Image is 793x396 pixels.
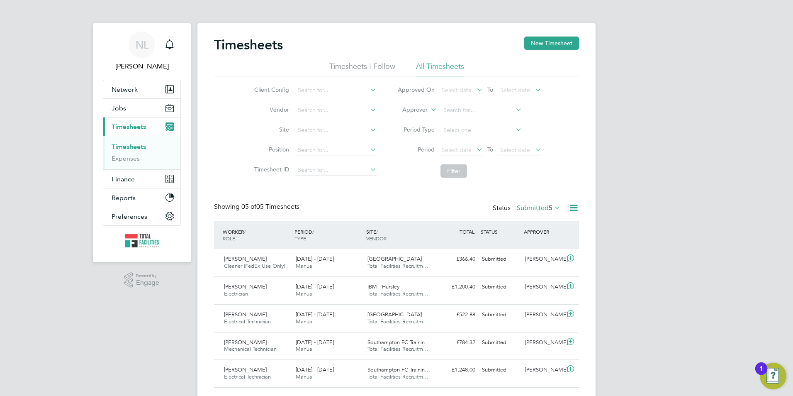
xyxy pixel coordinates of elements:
[224,366,267,373] span: [PERSON_NAME]
[760,363,786,389] button: Open Resource Center, 1 new notification
[223,235,235,242] span: ROLE
[103,99,180,117] button: Jobs
[93,23,191,262] nav: Main navigation
[485,144,496,155] span: To
[367,366,430,373] span: Southampton FC Trainin…
[103,32,181,71] a: NL[PERSON_NAME]
[522,336,565,350] div: [PERSON_NAME]
[440,125,522,136] input: Select one
[435,252,479,266] div: £366.40
[479,363,522,377] div: Submitted
[367,290,428,297] span: Total Facilities Recruitm…
[103,117,180,136] button: Timesheets
[112,154,140,162] a: Expenses
[221,224,292,246] div: WORKER
[112,213,147,220] span: Preferences
[524,37,579,50] button: New Timesheet
[367,345,428,352] span: Total Facilities Recruitm…
[224,255,267,262] span: [PERSON_NAME]
[294,235,306,242] span: TYPE
[522,363,565,377] div: [PERSON_NAME]
[364,224,436,246] div: SITE
[112,86,138,93] span: Network
[440,105,522,116] input: Search for...
[252,146,289,153] label: Position
[224,373,271,380] span: Electrical Technician
[460,228,474,235] span: TOTAL
[435,363,479,377] div: £1,248.00
[296,311,334,318] span: [DATE] - [DATE]
[416,61,464,76] li: All Timesheets
[136,272,159,279] span: Powered by
[252,166,289,173] label: Timesheet ID
[296,345,314,352] span: Manual
[367,255,422,262] span: [GEOGRAPHIC_DATA]
[493,203,562,214] div: Status
[367,262,428,269] span: Total Facilities Recruitm…
[296,262,314,269] span: Manual
[252,106,289,113] label: Vendor
[522,224,565,239] div: APPROVER
[244,228,246,235] span: /
[522,280,565,294] div: [PERSON_NAME]
[295,144,377,156] input: Search for...
[442,146,472,154] span: Select date
[103,188,180,207] button: Reports
[103,170,180,188] button: Finance
[435,336,479,350] div: £784.32
[252,86,289,93] label: Client Config
[224,311,267,318] span: [PERSON_NAME]
[296,283,334,290] span: [DATE] - [DATE]
[759,369,763,379] div: 1
[103,136,180,169] div: Timesheets
[485,84,496,95] span: To
[296,290,314,297] span: Manual
[224,339,267,346] span: [PERSON_NAME]
[125,234,159,247] img: tfrecruitment-logo-retina.png
[295,85,377,96] input: Search for...
[214,203,301,211] div: Showing
[376,228,378,235] span: /
[517,204,561,212] label: Submitted
[479,252,522,266] div: Submitted
[252,126,289,133] label: Site
[103,80,180,98] button: Network
[224,318,271,325] span: Electrical Technician
[367,318,428,325] span: Total Facilities Recruitm…
[241,203,256,211] span: 05 of
[295,125,377,136] input: Search for...
[500,146,530,154] span: Select date
[367,283,399,290] span: IBM - Hursley
[435,280,479,294] div: £1,200.40
[442,86,472,94] span: Select date
[397,126,435,133] label: Period Type
[367,311,422,318] span: [GEOGRAPHIC_DATA]
[329,61,395,76] li: Timesheets I Follow
[103,61,181,71] span: Nicola Lawrence
[295,164,377,176] input: Search for...
[397,146,435,153] label: Period
[479,336,522,350] div: Submitted
[136,279,159,286] span: Engage
[112,123,146,131] span: Timesheets
[479,280,522,294] div: Submitted
[479,224,522,239] div: STATUS
[479,308,522,322] div: Submitted
[296,339,334,346] span: [DATE] - [DATE]
[292,224,364,246] div: PERIOD
[390,106,428,114] label: Approver
[224,283,267,290] span: [PERSON_NAME]
[435,308,479,322] div: £522.88
[295,105,377,116] input: Search for...
[124,272,160,288] a: Powered byEngage
[367,373,428,380] span: Total Facilities Recruitm…
[112,104,126,112] span: Jobs
[440,164,467,178] button: Filter
[112,175,135,183] span: Finance
[296,366,334,373] span: [DATE] - [DATE]
[296,373,314,380] span: Manual
[224,290,248,297] span: Electrician
[224,262,285,269] span: Cleaner (FedEx Use Only)
[136,39,148,50] span: NL
[103,207,180,225] button: Preferences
